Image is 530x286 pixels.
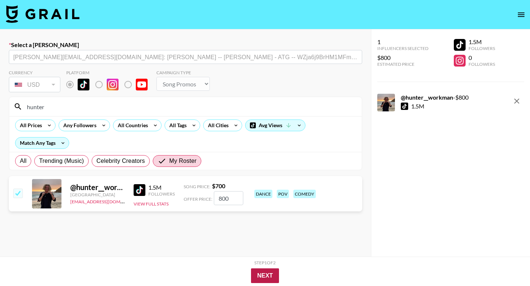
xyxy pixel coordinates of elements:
div: dance [254,190,272,198]
span: Celebrity Creators [96,157,145,165]
div: Followers [148,191,175,197]
input: Search by User Name [22,101,357,112]
div: [GEOGRAPHIC_DATA] [70,192,125,197]
a: [EMAIL_ADDRESS][DOMAIN_NAME] [70,197,144,204]
img: TikTok [78,79,89,90]
img: TikTok [134,184,145,196]
button: open drawer [514,7,529,22]
span: Offer Price: [184,196,212,202]
div: Estimated Price [377,61,428,67]
span: Trending (Music) [39,157,84,165]
div: Any Followers [59,120,98,131]
div: Remove selected talent to change platforms [66,77,153,92]
label: Select a [PERSON_NAME] [9,41,362,49]
img: Instagram [107,79,119,90]
div: pov [277,190,289,198]
div: 1.5M [411,103,424,110]
img: YouTube [136,79,148,90]
div: Platform [66,70,153,75]
div: comedy [293,190,316,198]
img: Grail Talent [6,5,79,23]
div: 1.5M [469,38,495,46]
div: All Tags [165,120,188,131]
span: Song Price: [184,184,211,189]
div: Avg Views [245,120,305,131]
div: Influencers Selected [377,46,428,51]
span: All [20,157,26,165]
strong: $ 700 [212,182,225,189]
div: All Prices [15,120,43,131]
strong: @ hunter__workman [401,94,453,101]
button: View Full Stats [134,201,169,207]
div: USD [10,78,59,91]
div: Followers [469,46,495,51]
div: Step 1 of 2 [254,260,276,265]
button: Next [251,268,279,283]
div: Currency [9,70,60,75]
div: Remove selected talent to change your currency [9,75,60,94]
div: Followers [469,61,495,67]
div: 0 [469,54,495,61]
div: 1.5M [148,184,175,191]
div: Match Any Tags [15,137,69,149]
button: remove [509,94,524,108]
div: All Countries [113,120,149,131]
div: 1 [377,38,428,46]
input: 700 [214,191,243,205]
div: $800 [377,54,428,61]
div: - $ 800 [401,94,469,101]
div: Campaign Type [156,70,210,75]
span: My Roster [169,157,197,165]
div: All Cities [204,120,230,131]
div: @ hunter__workman [70,183,125,192]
